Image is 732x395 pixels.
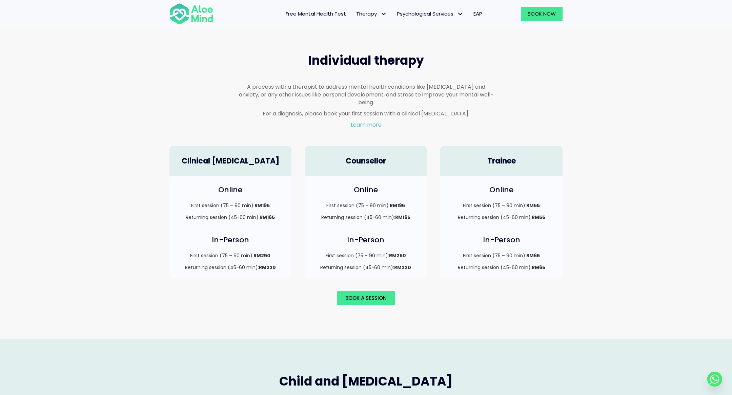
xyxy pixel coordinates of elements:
h4: Online [312,185,420,195]
span: Child and [MEDICAL_DATA] [279,373,453,390]
img: Aloe mind Logo [169,3,213,25]
p: Returning session (45-60 min): [312,264,420,271]
strong: RM65 [526,252,540,259]
p: Returning session (45-60 min): [447,214,556,221]
strong: RM195 [390,202,405,209]
p: First session (75 – 90 min): [312,202,420,209]
h4: In-Person [312,235,420,245]
a: Free Mental Health Test [281,7,351,21]
a: Book Now [521,7,563,21]
span: Psychological Services [397,10,463,17]
strong: RM250 [253,252,270,259]
h4: Online [447,185,556,195]
h4: Trainee [447,156,556,167]
h4: Counsellor [312,156,420,167]
p: First session (75 – 90 min): [447,252,556,259]
strong: RM250 [389,252,406,259]
p: Returning session (45-60 min): [447,264,556,271]
a: EAP [468,7,487,21]
strong: RM65 [532,264,545,271]
a: Psychological ServicesPsychological Services: submenu [392,7,468,21]
h4: In-Person [176,235,285,245]
p: Returning session (45-60 min): [176,264,285,271]
p: First session (75 – 90 min): [176,252,285,259]
strong: RM220 [394,264,411,271]
h4: Online [176,185,285,195]
p: First session (75 – 90 min): [312,252,420,259]
a: TherapyTherapy: submenu [351,7,392,21]
span: Psychological Services: submenu [455,9,465,19]
span: EAP [473,10,482,17]
strong: RM165 [395,214,410,221]
span: Therapy: submenu [379,9,388,19]
p: Returning session (45-60 min): [312,214,420,221]
strong: RM165 [260,214,275,221]
a: Learn more [351,121,382,129]
p: First session (75 – 90 min): [176,202,285,209]
p: Returning session (45-60 min): [176,214,285,221]
h4: In-Person [447,235,556,245]
strong: RM195 [255,202,270,209]
h4: Clinical [MEDICAL_DATA] [176,156,285,167]
p: First session (75 – 90 min): [447,202,556,209]
span: Free Mental Health Test [286,10,346,17]
p: A process with a therapist to address mental health conditions like [MEDICAL_DATA] and anxiety, o... [239,83,493,107]
strong: RM220 [259,264,276,271]
span: Book Now [528,10,556,17]
nav: Menu [222,7,487,21]
span: Book a session [345,294,387,302]
span: Individual therapy [308,52,424,69]
a: Whatsapp [707,372,722,387]
strong: RM55 [526,202,540,209]
span: Therapy [356,10,387,17]
a: Book a session [337,291,395,305]
p: For a diagnosis, please book your first session with a clinical [MEDICAL_DATA]. [239,110,493,117]
strong: RM55 [532,214,545,221]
